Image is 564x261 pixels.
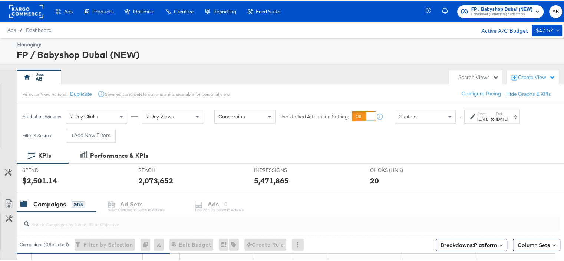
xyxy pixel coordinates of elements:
[22,132,52,137] div: Filter & Search:
[29,213,512,227] input: Search Campaigns by Name, ID or Objective
[16,26,26,32] span: /
[458,73,499,80] div: Search Views
[254,166,310,173] span: IMPRESSIONS
[70,89,92,97] button: Duplicate
[474,241,497,247] b: Platform
[92,7,113,13] span: Products
[370,166,426,173] span: CLICKS (LINK)
[436,238,507,250] button: Breakdowns:Platform
[146,112,174,119] span: 7 Day Views
[20,240,69,247] div: Campaigns ( 0 Selected)
[105,90,230,96] div: Save, edit and delete options are unavailable for personal view.
[17,47,560,60] div: FP / Babyshop Dubai (NEW)
[141,238,154,249] div: 0
[66,128,116,141] button: +Add New Filters
[72,200,85,207] div: 2475
[22,90,67,96] div: Personal View Actions:
[64,7,73,13] span: Ads
[7,26,16,32] span: Ads
[399,112,417,119] span: Custom
[477,110,489,115] label: Start:
[370,174,379,185] div: 20
[17,40,560,47] div: Managing:
[26,26,52,32] a: Dashboard
[477,115,489,121] div: [DATE]
[552,6,559,15] span: AB
[256,7,280,13] span: Feed Suite
[90,150,148,159] div: Performance & KPIs
[532,23,562,35] button: $47.57
[218,112,245,119] span: Conversion
[254,174,289,185] div: 5,471,865
[441,240,497,248] span: Breakdowns:
[71,131,74,138] strong: +
[38,150,51,159] div: KPIs
[174,7,194,13] span: Creative
[518,73,555,80] div: Create View
[471,4,532,12] span: FP / Babyshop Dubai (NEW)
[506,89,551,97] button: Hide Graphs & KPIs
[496,115,508,121] div: [DATE]
[535,25,553,34] div: $47.57
[549,4,562,17] button: AB
[513,238,560,250] button: Column Sets
[489,115,496,121] strong: to
[456,115,464,118] span: ↑
[36,74,42,81] div: AB
[474,23,528,35] div: Active A/C Budget
[496,110,508,115] label: End:
[138,166,194,173] span: REACH
[457,4,544,17] button: FP / Babyshop Dubai (NEW)Forward3d (Landmark) / Assembly
[138,174,173,185] div: 2,073,652
[471,10,532,16] span: Forward3d (Landmark) / Assembly
[22,166,78,173] span: SPEND
[133,7,154,13] span: Optimize
[456,86,506,99] button: Configure Pacing
[70,112,98,119] span: 7 Day Clicks
[279,112,349,119] label: Use Unified Attribution Setting:
[22,113,62,118] div: Attribution Window:
[33,199,66,208] div: Campaigns
[213,7,236,13] span: Reporting
[22,174,57,185] div: $2,501.14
